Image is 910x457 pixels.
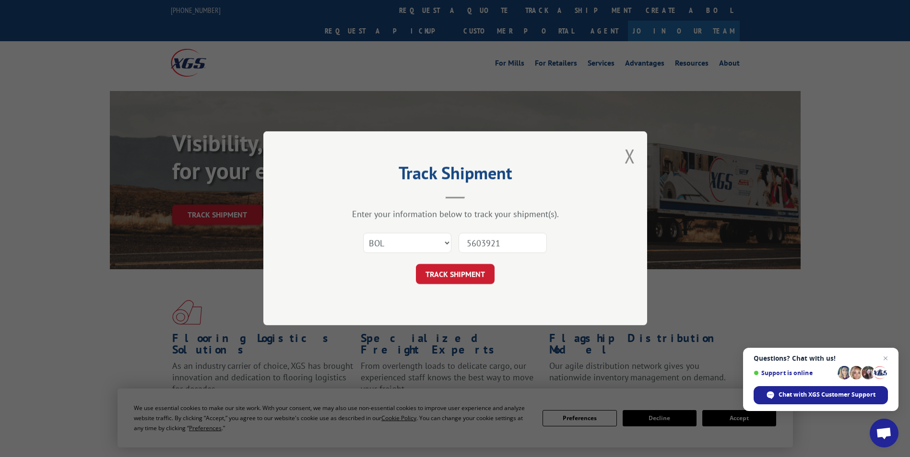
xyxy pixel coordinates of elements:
[754,386,888,404] div: Chat with XGS Customer Support
[625,143,635,169] button: Close modal
[754,354,888,362] span: Questions? Chat with us!
[779,390,875,399] span: Chat with XGS Customer Support
[754,369,834,377] span: Support is online
[870,419,898,447] div: Open chat
[880,353,891,364] span: Close chat
[459,233,547,253] input: Number(s)
[311,209,599,220] div: Enter your information below to track your shipment(s).
[311,166,599,184] h2: Track Shipment
[416,264,495,285] button: TRACK SHIPMENT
